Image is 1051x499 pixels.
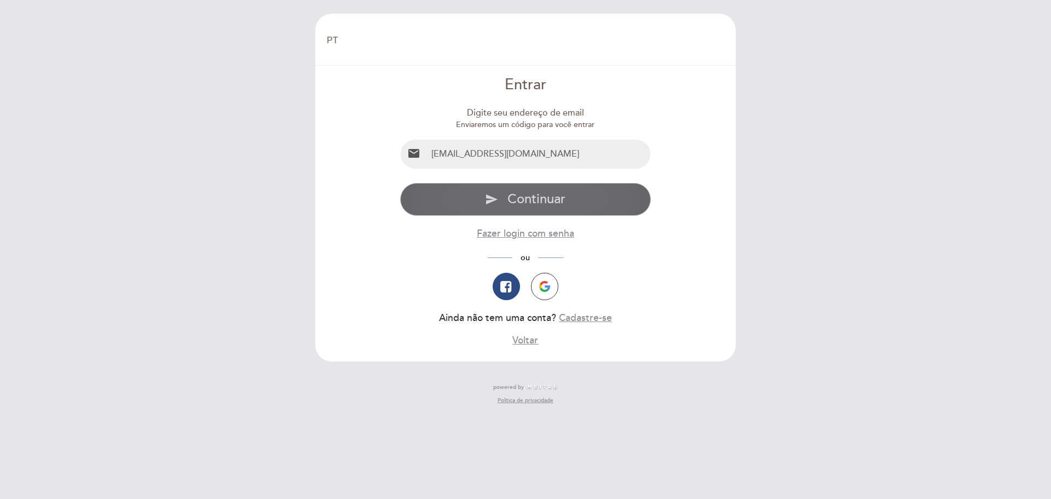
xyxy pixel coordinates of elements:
i: send [485,193,498,206]
a: powered by [493,383,558,391]
span: powered by [493,383,524,391]
span: ou [512,253,538,262]
div: Entrar [400,74,651,96]
button: send Continuar [400,183,651,216]
div: Enviaremos um código para você entrar [400,119,651,130]
img: icon-google.png [539,281,550,292]
i: email [407,147,420,160]
button: Fazer login com senha [477,227,574,240]
input: Email [427,140,651,169]
img: MEITRE [527,385,558,390]
span: Continuar [507,191,565,207]
div: Digite seu endereço de email [400,107,651,119]
button: Voltar [512,334,538,347]
button: Cadastre-se [559,311,612,325]
a: Política de privacidade [498,397,553,404]
span: Ainda não tem uma conta? [439,312,556,324]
